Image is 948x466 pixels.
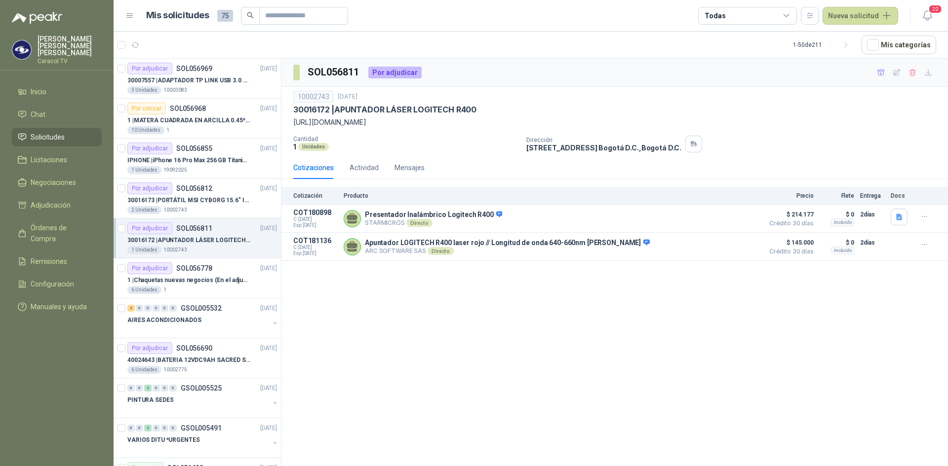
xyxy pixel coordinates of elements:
div: 0 [136,385,143,392]
p: STARMICROS [365,219,502,227]
a: Por adjudicarSOL056969[DATE] 30007557 |ADAPTADOR TP LINK USB 3.0 A RJ45 1GB WINDOWS3 Unidades1000... [114,59,281,99]
span: 75 [217,10,233,22]
a: Inicio [12,82,102,101]
div: Por cotizar [127,103,166,114]
p: Caracol TV [38,58,102,64]
a: Adjudicación [12,196,102,215]
img: Company Logo [12,40,31,59]
a: Negociaciones [12,173,102,192]
p: [DATE] [260,304,277,313]
div: 0 [153,305,160,312]
div: 0 [127,425,135,431]
p: 2 días [860,237,885,249]
span: $ 145.000 [764,237,814,249]
a: Manuales y ayuda [12,297,102,316]
a: Por adjudicarSOL056778[DATE] 1 |Chaquetas nuevas negocios (En el adjunto mas informacion)6 Unidades1 [114,258,281,298]
p: Flete [820,192,854,199]
div: Por adjudicar [127,182,172,194]
p: $ 0 [820,237,854,249]
p: 30016172 | APUNTADOR LÁSER LOGITECH R400 [127,236,250,245]
a: Por adjudicarSOL056812[DATE] 30016173 |PORTÁTIL MSI CYBORG 15.6" INTEL I7 RAM 32GB - 1 TB / Nvidi... [114,179,281,218]
span: Exp: [DATE] [293,222,338,228]
div: Todas [705,10,725,21]
p: Apuntador LOGITECH R400 laser rojo // Longitud de onda 640-660nm [PERSON_NAME] [365,239,650,248]
div: 3 Unidades [127,86,161,94]
a: Por adjudicarSOL056811[DATE] 30016172 |APUNTADOR LÁSER LOGITECH R4001 Unidades10002743 [114,218,281,258]
p: Entrega [860,192,885,199]
div: Por adjudicar [127,63,172,74]
div: 1 Unidades [127,166,161,174]
span: Crédito 30 días [764,220,814,226]
div: 6 Unidades [127,286,161,294]
span: Manuales y ayuda [31,301,87,312]
p: 10003083 [163,86,187,94]
p: [URL][DOMAIN_NAME] [293,117,936,128]
div: 6 Unidades [127,366,161,374]
div: 2 Unidades [127,206,161,214]
a: Órdenes de Compra [12,218,102,248]
p: SOL056968 [170,105,206,112]
span: Configuración [31,279,74,289]
span: Chat [31,109,45,120]
a: Chat [12,105,102,124]
div: 1 - 50 de 211 [793,37,854,53]
p: SOL056812 [176,185,212,192]
p: SOL056811 [176,225,212,232]
span: Órdenes de Compra [31,222,92,244]
span: Inicio [31,86,46,97]
div: 2 [127,305,135,312]
p: [PERSON_NAME] [PERSON_NAME] [PERSON_NAME] [38,36,102,56]
div: 0 [153,385,160,392]
span: Solicitudes [31,132,65,143]
p: 40024643 | BATERIA 12VDC9AH SACRED SUN BTSSP12-9HR [127,356,250,365]
p: VARIOS DITU *URGENTES [127,435,199,445]
div: Mensajes [395,162,425,173]
p: ARC SOFTWARE SAS [365,247,650,255]
p: 1 [163,286,166,294]
div: 10 Unidades [127,126,164,134]
p: COT180898 [293,209,338,216]
p: 2 días [860,209,885,220]
div: 0 [169,305,177,312]
p: 1 [166,126,169,134]
span: C: [DATE] [293,245,338,251]
div: 0 [136,305,143,312]
span: C: [DATE] [293,216,338,222]
p: AIRES ACONDICIONADOS [127,316,201,325]
p: [DATE] [260,224,277,233]
p: [DATE] [260,424,277,433]
p: [DATE] [260,264,277,273]
p: [DATE] [260,64,277,73]
p: GSOL005532 [181,305,222,312]
button: Mís categorías [862,36,936,54]
p: 30016172 | APUNTADOR LÁSER LOGITECH R400 [293,105,476,115]
span: $ 214.177 [764,209,814,220]
p: 30016173 | PORTÁTIL MSI CYBORG 15.6" INTEL I7 RAM 32GB - 1 TB / Nvidia GeForce RTX 4050 [127,196,250,205]
div: 0 [127,385,135,392]
p: [DATE] [260,344,277,353]
span: Remisiones [31,256,67,267]
div: 2 [144,385,152,392]
button: Nueva solicitud [823,7,898,25]
span: search [247,12,254,19]
div: Incluido [831,218,854,226]
div: Por adjudicar [127,222,172,234]
div: Por adjudicar [127,342,172,354]
p: SOL056969 [176,65,212,72]
div: Cotizaciones [293,162,334,173]
p: [DATE] [260,384,277,393]
p: COT181136 [293,237,338,245]
div: Actividad [350,162,379,173]
a: Por cotizarSOL056968[DATE] 1 |MATERA CUADRADA EN ARCILLA 0.45*0.45*0.4010 Unidades1 [114,99,281,139]
a: Licitaciones [12,150,102,169]
div: 0 [136,425,143,431]
div: 1 Unidades [127,246,161,254]
div: 0 [161,305,168,312]
p: [DATE] [260,104,277,113]
a: Solicitudes [12,128,102,146]
p: 1 | Chaquetas nuevas negocios (En el adjunto mas informacion) [127,276,250,285]
h3: SOL056811 [308,65,360,80]
p: Precio [764,192,814,199]
p: SOL056778 [176,265,212,272]
div: 0 [153,425,160,431]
